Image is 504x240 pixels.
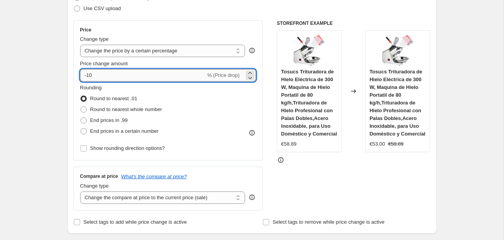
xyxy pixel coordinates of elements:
[248,47,256,54] div: help
[80,173,118,179] h3: Compare at price
[369,140,385,148] div: €53.00
[207,72,240,78] span: % (Price drop)
[382,35,413,66] img: 716SkEKIyuL._AC_SL1500_80x.jpg
[80,27,91,33] h3: Price
[80,61,128,66] span: Price change amount
[294,35,325,66] img: 716SkEKIyuL._AC_SL1500_80x.jpg
[273,219,385,225] span: Select tags to remove while price change is active
[281,69,337,137] span: Tosucs Trituradora de Hielo Eléctrica de 300 W, Maquina de Hielo Portatil de 80 kg/h,Trituradora ...
[90,128,159,134] span: End prices in a certain number
[80,183,109,189] span: Change type
[84,219,187,225] span: Select tags to add while price change is active
[248,193,256,201] div: help
[388,140,404,148] strike: €58.89
[90,117,128,123] span: End prices in .99
[277,20,430,26] h6: STOREFRONT EXAMPLE
[80,85,102,90] span: Rounding
[121,174,187,179] button: What's the compare at price?
[80,36,109,42] span: Change type
[80,69,206,82] input: -15
[369,69,425,137] span: Tosucs Trituradora de Hielo Eléctrica de 300 W, Maquina de Hielo Portatil de 80 kg/h,Trituradora ...
[90,145,165,151] span: Show rounding direction options?
[84,5,121,11] span: Use CSV upload
[281,140,297,148] div: €58.89
[90,96,137,101] span: Round to nearest .01
[90,106,162,112] span: Round to nearest whole number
